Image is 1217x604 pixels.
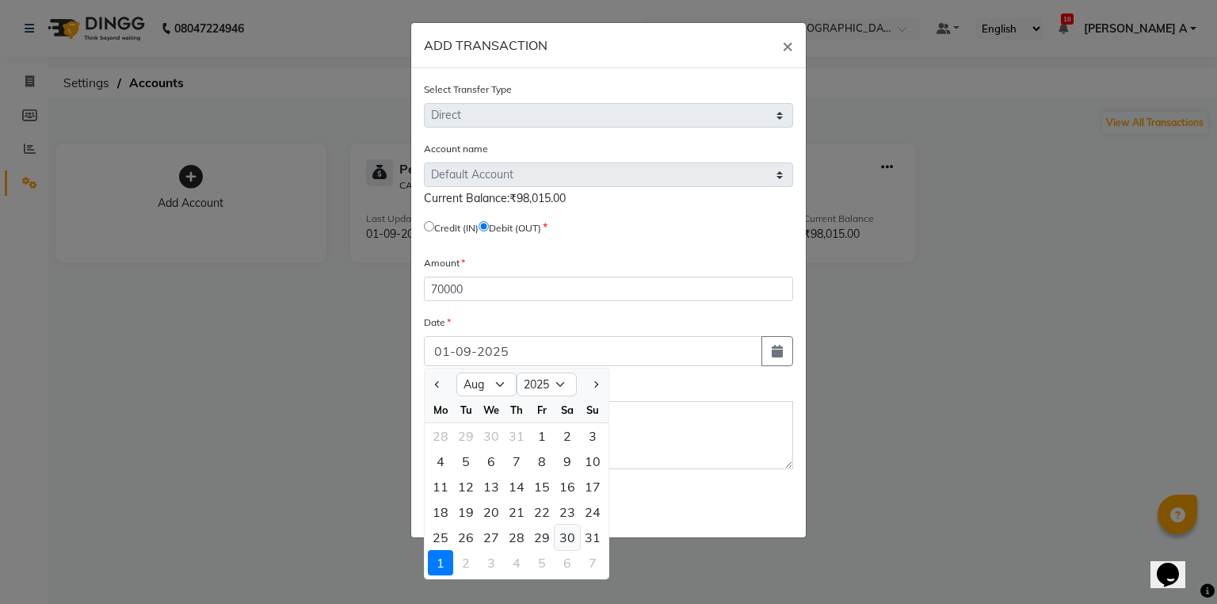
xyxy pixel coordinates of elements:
[529,423,555,449] div: 1
[504,474,529,499] div: 14
[529,550,555,575] div: 5
[555,550,580,575] div: 6
[504,525,529,550] div: Thursday, August 28, 2025
[782,33,793,57] span: ×
[580,397,605,422] div: Su
[529,550,555,575] div: Friday, September 5, 2025
[479,449,504,474] div: Wednesday, August 6, 2025
[479,550,504,575] div: Wednesday, September 3, 2025
[479,423,504,449] div: 30
[479,397,504,422] div: We
[453,499,479,525] div: Tuesday, August 19, 2025
[555,499,580,525] div: Saturday, August 23, 2025
[479,474,504,499] div: 13
[769,23,806,67] button: Close
[479,449,504,474] div: 6
[529,474,555,499] div: 15
[504,449,529,474] div: 7
[529,423,555,449] div: Friday, August 1, 2025
[504,499,529,525] div: Thursday, August 21, 2025
[428,550,453,575] div: Monday, September 1, 2025
[555,525,580,550] div: Saturday, August 30, 2025
[504,525,529,550] div: 28
[428,423,453,449] div: Monday, July 28, 2025
[453,397,479,422] div: Tu
[453,449,479,474] div: 5
[453,474,479,499] div: Tuesday, August 12, 2025
[580,550,605,575] div: 7
[453,550,479,575] div: Tuesday, September 2, 2025
[428,550,453,575] div: 1
[428,525,453,550] div: Monday, August 25, 2025
[504,550,529,575] div: Thursday, September 4, 2025
[479,423,504,449] div: Wednesday, July 30, 2025
[434,221,479,235] label: Credit (IN)
[580,499,605,525] div: 24
[580,499,605,525] div: Sunday, August 24, 2025
[424,256,465,270] label: Amount
[479,474,504,499] div: Wednesday, August 13, 2025
[504,397,529,422] div: Th
[529,525,555,550] div: 29
[504,474,529,499] div: Thursday, August 14, 2025
[453,423,479,449] div: 29
[453,449,479,474] div: Tuesday, August 5, 2025
[489,221,541,235] label: Debit (OUT)
[580,423,605,449] div: Sunday, August 3, 2025
[529,525,555,550] div: Friday, August 29, 2025
[428,525,453,550] div: 25
[504,499,529,525] div: 21
[424,142,488,156] label: Account name
[580,550,605,575] div: Sunday, September 7, 2025
[453,525,479,550] div: Tuesday, August 26, 2025
[529,449,555,474] div: 8
[424,36,547,55] h6: ADD TRANSACTION
[555,449,580,474] div: Saturday, August 9, 2025
[428,474,453,499] div: Monday, August 11, 2025
[580,423,605,449] div: 3
[555,474,580,499] div: 16
[580,525,605,550] div: Sunday, August 31, 2025
[479,525,504,550] div: Wednesday, August 27, 2025
[428,474,453,499] div: 11
[428,449,453,474] div: 4
[456,373,517,396] select: Select month
[580,525,605,550] div: 31
[504,449,529,474] div: Thursday, August 7, 2025
[555,550,580,575] div: Saturday, September 6, 2025
[555,397,580,422] div: Sa
[504,550,529,575] div: 4
[479,550,504,575] div: 3
[555,423,580,449] div: Saturday, August 2, 2025
[529,499,555,525] div: Friday, August 22, 2025
[428,499,453,525] div: Monday, August 18, 2025
[424,191,566,205] span: Current Balance:₹98,015.00
[424,82,512,97] label: Select Transfer Type
[555,499,580,525] div: 23
[555,423,580,449] div: 2
[555,525,580,550] div: 30
[453,550,479,575] div: 2
[589,372,602,397] button: Next month
[504,423,529,449] div: Thursday, July 31, 2025
[453,499,479,525] div: 19
[529,499,555,525] div: 22
[529,474,555,499] div: Friday, August 15, 2025
[555,449,580,474] div: 9
[428,449,453,474] div: Monday, August 4, 2025
[428,397,453,422] div: Mo
[424,315,451,330] label: Date
[580,449,605,474] div: Sunday, August 10, 2025
[504,423,529,449] div: 31
[555,474,580,499] div: Saturday, August 16, 2025
[580,474,605,499] div: 17
[529,397,555,422] div: Fr
[428,499,453,525] div: 18
[453,423,479,449] div: Tuesday, July 29, 2025
[1150,541,1201,588] iframe: chat widget
[453,525,479,550] div: 26
[428,423,453,449] div: 28
[580,474,605,499] div: Sunday, August 17, 2025
[479,499,504,525] div: Wednesday, August 20, 2025
[479,525,504,550] div: 27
